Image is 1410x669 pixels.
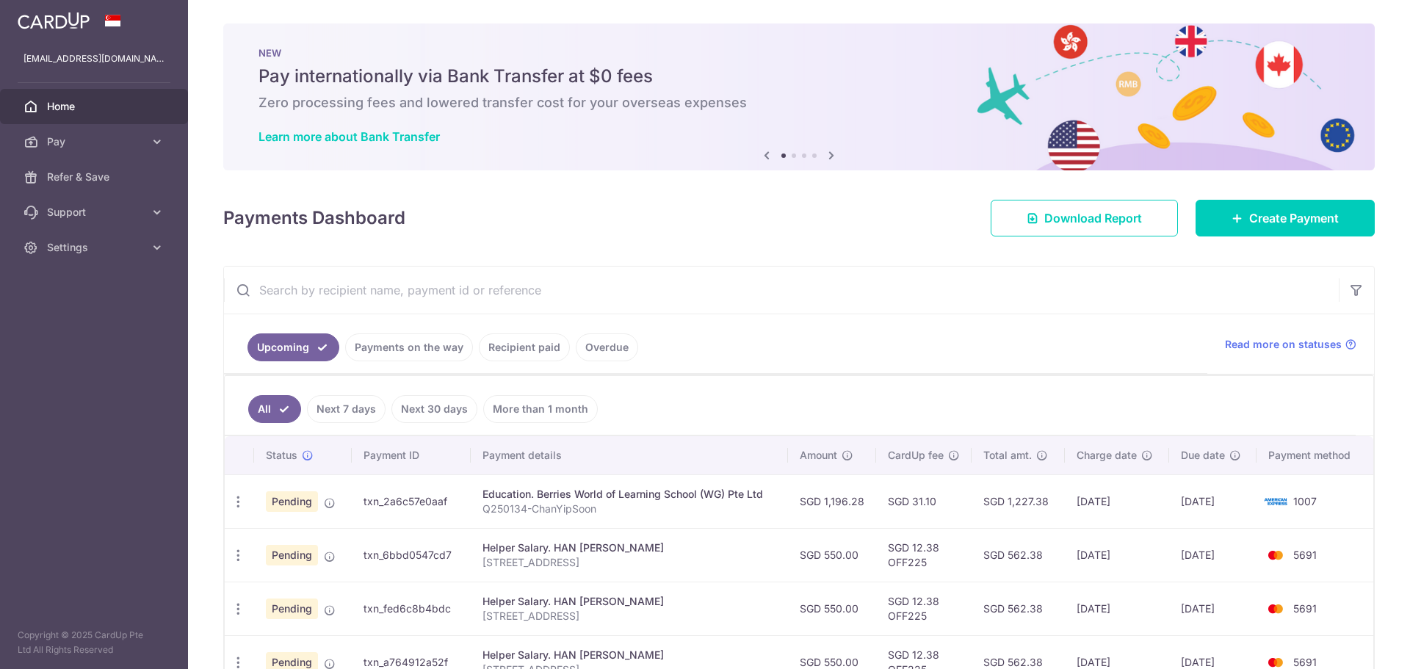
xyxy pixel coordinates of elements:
[482,487,777,502] div: Education. Berries World of Learning School (WG) Pte Ltd
[248,395,301,423] a: All
[1261,600,1290,618] img: Bank Card
[471,436,789,474] th: Payment details
[1257,436,1373,474] th: Payment method
[482,502,777,516] p: Q250134-ChanYipSoon
[1249,209,1339,227] span: Create Payment
[47,99,144,114] span: Home
[1169,474,1257,528] td: [DATE]
[352,436,471,474] th: Payment ID
[266,545,318,565] span: Pending
[1225,337,1342,352] span: Read more on statuses
[1044,209,1142,227] span: Download Report
[352,582,471,635] td: txn_fed6c8b4bdc
[258,47,1339,59] p: NEW
[876,528,972,582] td: SGD 12.38 OFF225
[266,491,318,512] span: Pending
[800,448,837,463] span: Amount
[983,448,1032,463] span: Total amt.
[788,528,876,582] td: SGD 550.00
[576,333,638,361] a: Overdue
[1261,546,1290,564] img: Bank Card
[972,474,1064,528] td: SGD 1,227.38
[972,582,1064,635] td: SGD 562.38
[482,555,777,570] p: [STREET_ADDRESS]
[47,134,144,149] span: Pay
[482,648,777,662] div: Helper Salary. HAN [PERSON_NAME]
[1077,448,1137,463] span: Charge date
[47,170,144,184] span: Refer & Save
[224,267,1339,314] input: Search by recipient name, payment id or reference
[307,395,386,423] a: Next 7 days
[266,448,297,463] span: Status
[479,333,570,361] a: Recipient paid
[1181,448,1225,463] span: Due date
[1065,474,1169,528] td: [DATE]
[876,582,972,635] td: SGD 12.38 OFF225
[247,333,339,361] a: Upcoming
[1169,582,1257,635] td: [DATE]
[266,599,318,619] span: Pending
[991,200,1178,236] a: Download Report
[1065,582,1169,635] td: [DATE]
[1293,656,1317,668] span: 5691
[47,240,144,255] span: Settings
[345,333,473,361] a: Payments on the way
[888,448,944,463] span: CardUp fee
[972,528,1064,582] td: SGD 562.38
[482,594,777,609] div: Helper Salary. HAN [PERSON_NAME]
[23,51,164,66] p: [EMAIL_ADDRESS][DOMAIN_NAME]
[483,395,598,423] a: More than 1 month
[352,474,471,528] td: txn_2a6c57e0aaf
[47,205,144,220] span: Support
[391,395,477,423] a: Next 30 days
[1225,337,1356,352] a: Read more on statuses
[1065,528,1169,582] td: [DATE]
[1316,625,1395,662] iframe: Opens a widget where you can find more information
[482,540,777,555] div: Helper Salary. HAN [PERSON_NAME]
[876,474,972,528] td: SGD 31.10
[258,65,1339,88] h5: Pay internationally via Bank Transfer at $0 fees
[1196,200,1375,236] a: Create Payment
[223,23,1375,170] img: Bank transfer banner
[258,94,1339,112] h6: Zero processing fees and lowered transfer cost for your overseas expenses
[788,582,876,635] td: SGD 550.00
[1293,495,1317,507] span: 1007
[1261,493,1290,510] img: Bank Card
[258,129,440,144] a: Learn more about Bank Transfer
[788,474,876,528] td: SGD 1,196.28
[1293,602,1317,615] span: 5691
[18,12,90,29] img: CardUp
[482,609,777,623] p: [STREET_ADDRESS]
[1293,549,1317,561] span: 5691
[1169,528,1257,582] td: [DATE]
[352,528,471,582] td: txn_6bbd0547cd7
[223,205,405,231] h4: Payments Dashboard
